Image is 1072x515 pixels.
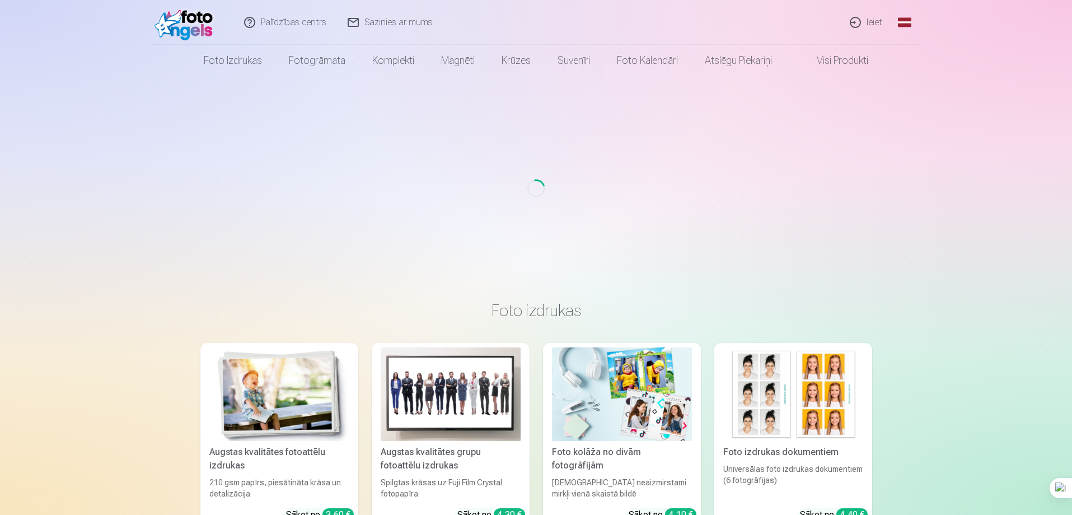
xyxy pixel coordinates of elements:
[381,347,521,441] img: Augstas kvalitātes grupu fotoattēlu izdrukas
[488,45,544,76] a: Krūzes
[691,45,785,76] a: Atslēgu piekariņi
[428,45,488,76] a: Magnēti
[544,45,603,76] a: Suvenīri
[205,477,354,499] div: 210 gsm papīrs, piesātināta krāsa un detalizācija
[205,446,354,472] div: Augstas kvalitātes fotoattēlu izdrukas
[785,45,882,76] a: Visi produkti
[209,300,863,321] h3: Foto izdrukas
[209,347,349,441] img: Augstas kvalitātes fotoattēlu izdrukas
[376,477,525,499] div: Spilgtas krāsas uz Fuji Film Crystal fotopapīra
[723,347,863,441] img: Foto izdrukas dokumentiem
[719,463,868,499] div: Universālas foto izdrukas dokumentiem (6 fotogrāfijas)
[552,347,692,441] img: Foto kolāža no divām fotogrāfijām
[719,446,868,459] div: Foto izdrukas dokumentiem
[155,4,219,40] img: /fa1
[275,45,359,76] a: Fotogrāmata
[190,45,275,76] a: Foto izdrukas
[547,446,696,472] div: Foto kolāža no divām fotogrāfijām
[603,45,691,76] a: Foto kalendāri
[359,45,428,76] a: Komplekti
[547,477,696,499] div: [DEMOGRAPHIC_DATA] neaizmirstami mirkļi vienā skaistā bildē
[376,446,525,472] div: Augstas kvalitātes grupu fotoattēlu izdrukas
